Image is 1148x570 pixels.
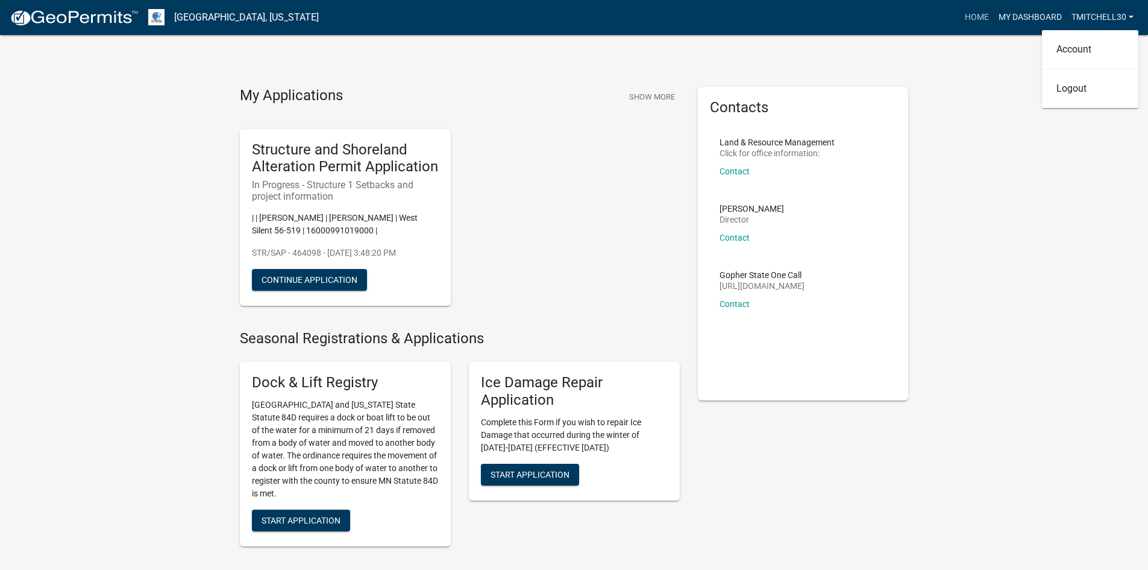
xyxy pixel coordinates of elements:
h6: In Progress - Structure 1 Setbacks and project information [252,179,439,202]
button: Start Application [252,510,350,531]
p: [PERSON_NAME] [720,204,784,213]
a: My Dashboard [994,6,1067,29]
h5: Ice Damage Repair Application [481,374,668,409]
a: Contact [720,299,750,309]
p: Land & Resource Management [720,138,835,147]
h5: Contacts [710,99,897,116]
p: STR/SAP - 464098 - [DATE] 3:48:20 PM [252,247,439,259]
p: Complete this Form if you wish to repair Ice Damage that occurred during the winter of [DATE]-[DA... [481,416,668,454]
button: Start Application [481,464,579,486]
button: Continue Application [252,269,367,291]
p: | | [PERSON_NAME] | [PERSON_NAME] | West Silent 56-519 | 16000991019000 | [252,212,439,237]
img: Otter Tail County, Minnesota [148,9,165,25]
p: Gopher State One Call [720,271,805,279]
div: tmitchell30 [1042,30,1138,108]
a: Logout [1042,74,1138,103]
p: [URL][DOMAIN_NAME] [720,282,805,290]
a: Contact [720,166,750,176]
h4: Seasonal Registrations & Applications [240,330,680,347]
a: Account [1042,35,1138,64]
a: tmitchell30 [1067,6,1138,29]
h5: Dock & Lift Registry [252,374,439,391]
p: Click for office information: [720,149,835,157]
button: Show More [624,87,680,107]
p: Director [720,215,784,224]
h4: My Applications [240,87,343,105]
p: [GEOGRAPHIC_DATA] and [US_STATE] State Statute 84D requires a dock or boat lift to be out of the ... [252,399,439,500]
span: Start Application [262,516,340,525]
a: [GEOGRAPHIC_DATA], [US_STATE] [174,7,319,28]
a: Contact [720,233,750,242]
span: Start Application [491,469,569,479]
h5: Structure and Shoreland Alteration Permit Application [252,141,439,176]
a: Home [960,6,994,29]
